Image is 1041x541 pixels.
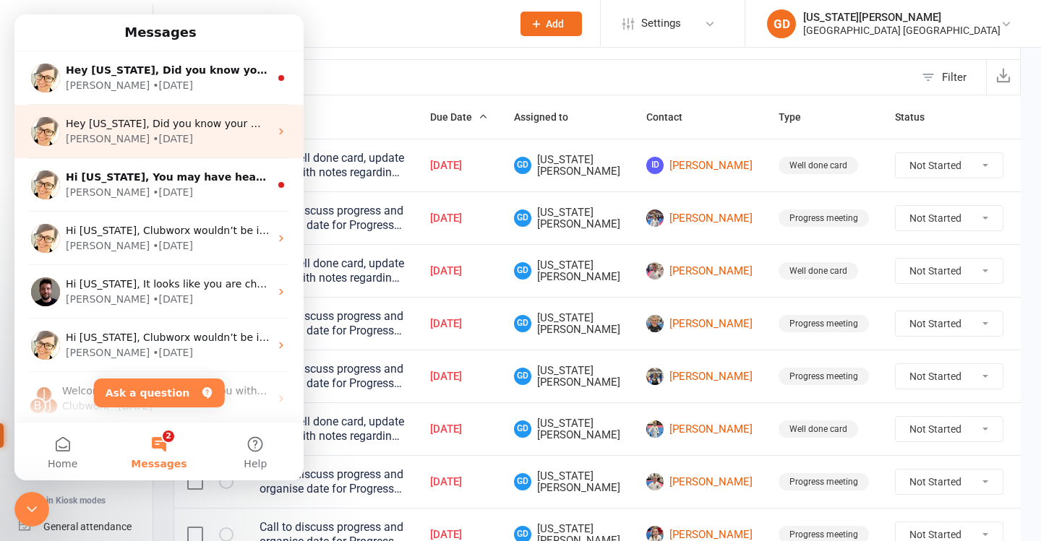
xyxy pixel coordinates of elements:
[430,265,488,277] div: [DATE]
[646,111,698,123] span: Contact
[51,277,135,293] div: [PERSON_NAME]
[260,467,404,496] div: Call to discuss progress and organise date for Progress Meeting
[646,209,664,227] img: Chevy Hicks
[430,108,488,126] button: Due Date
[646,473,753,490] a: [PERSON_NAME]
[138,170,179,186] div: • [DATE]
[17,263,46,292] img: Profile image for David
[803,24,1001,37] div: [GEOGRAPHIC_DATA] [GEOGRAPHIC_DATA]
[514,473,531,490] span: GD
[646,157,664,174] span: ID
[514,368,531,385] span: GD
[51,170,135,186] div: [PERSON_NAME]
[646,420,664,438] img: Arlo Hungerford
[779,262,858,280] div: Well done card
[430,160,488,172] div: [DATE]
[51,224,135,239] div: [PERSON_NAME]
[646,157,753,174] a: ID[PERSON_NAME]
[514,157,531,174] span: GD
[895,108,941,126] button: Status
[430,212,488,225] div: [DATE]
[260,309,404,338] div: Call to discuss progress and organise date for Progress Meeting
[646,368,753,385] a: [PERSON_NAME]
[803,11,1001,24] div: [US_STATE][PERSON_NAME]
[779,473,869,490] div: Progress meeting
[514,154,620,178] span: [US_STATE][PERSON_NAME]
[914,60,986,95] button: Filter
[260,151,404,180] div: Send Well done card, update profile with notes regarding WD card
[116,444,172,454] span: Messages
[430,111,488,123] span: Due Date
[174,60,914,95] input: Search
[767,9,796,38] div: GD
[779,315,869,332] div: Progress meeting
[190,14,502,34] input: Search...
[641,7,681,40] span: Settings
[514,470,620,494] span: [US_STATE][PERSON_NAME]
[33,444,63,454] span: Home
[514,312,620,336] span: [US_STATE][PERSON_NAME]
[646,315,664,332] img: Bella Voysey
[138,224,179,239] div: • [DATE]
[260,362,404,391] div: Call to discuss progress and organise date for Progress Meeting
[514,315,531,332] span: GD
[430,529,488,541] div: [DATE]
[779,420,858,438] div: Well done card
[646,473,664,490] img: Regan Tinkler
[514,259,620,283] span: [US_STATE][PERSON_NAME]
[43,521,132,532] div: General attendance
[546,18,564,30] span: Add
[646,315,753,332] a: [PERSON_NAME]
[430,476,488,488] div: [DATE]
[193,408,289,466] button: Help
[138,64,179,79] div: • [DATE]
[14,492,49,527] iframe: Intercom live chat
[779,209,869,227] div: Progress meeting
[430,318,488,330] div: [DATE]
[430,423,488,436] div: [DATE]
[646,262,753,280] a: [PERSON_NAME]
[17,209,46,238] img: Profile image for Emily
[646,420,753,438] a: [PERSON_NAME]
[51,331,135,346] div: [PERSON_NAME]
[514,111,584,123] span: Assigned to
[779,157,858,174] div: Well done card
[646,368,664,385] img: Sheressa Soloman
[779,368,869,385] div: Progress meeting
[514,365,620,389] span: [US_STATE][PERSON_NAME]
[514,108,584,126] button: Assigned to
[48,384,95,399] div: Clubworx
[942,69,967,86] div: Filter
[51,117,135,132] div: [PERSON_NAME]
[17,316,46,345] img: Profile image for Emily
[17,103,46,131] img: Profile image for Emily
[520,12,582,36] button: Add
[17,156,46,185] img: Profile image for Emily
[430,371,488,383] div: [DATE]
[14,383,32,400] div: B
[27,383,44,400] div: J
[514,207,620,230] span: [US_STATE][PERSON_NAME]
[17,49,46,78] img: Profile image for Emily
[14,14,304,480] iframe: Intercom live chat
[260,256,404,285] div: Send Well done card, update profile with notes regarding WD card
[138,277,179,293] div: • [DATE]
[779,108,817,126] button: Type
[514,417,620,441] span: [US_STATE][PERSON_NAME]
[229,444,252,454] span: Help
[48,371,286,382] span: Welcome! 👋 What can I help you with [DATE]?
[646,108,698,126] button: Contact
[514,262,531,280] span: GD
[260,204,404,233] div: Call to discuss progress and organise date for Progress Meeting
[514,209,531,227] span: GD
[80,364,210,393] button: Ask a question
[779,111,817,123] span: Type
[646,262,664,280] img: Tate Deaves
[895,111,941,123] span: Status
[260,415,404,443] div: Send Well done card, update profile with notes regarding WD card
[138,331,179,346] div: • [DATE]
[138,117,179,132] div: • [DATE]
[646,209,753,227] a: [PERSON_NAME]
[51,64,135,79] div: [PERSON_NAME]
